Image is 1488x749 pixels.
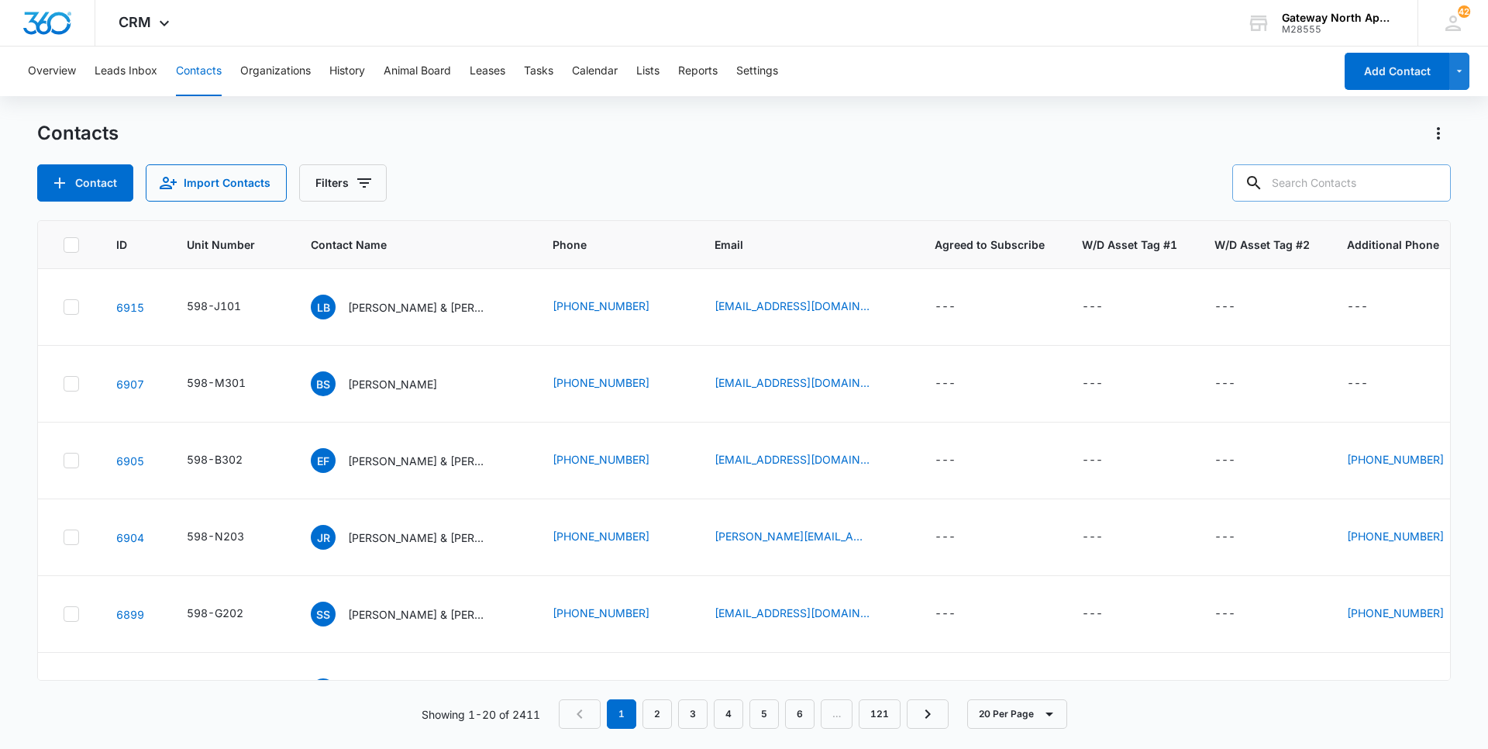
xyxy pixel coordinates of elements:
[1214,298,1235,316] div: ---
[553,298,677,316] div: Phone - (303) 842-9753 - Select to Edit Field
[935,298,983,316] div: Agreed to Subscribe - - Select to Edit Field
[1347,236,1472,253] span: Additional Phone
[1214,605,1263,623] div: W/D Asset Tag #2 - - Select to Edit Field
[311,602,515,626] div: Contact Name - Stephen Skare & Yong Hamilton - Select to Edit Field
[553,236,655,253] span: Phone
[37,164,133,202] button: Add Contact
[311,295,336,319] span: LB
[642,699,672,729] a: Page 2
[348,530,487,546] p: [PERSON_NAME] & [PERSON_NAME]
[1082,528,1131,547] div: W/D Asset Tag #1 - - Select to Edit Field
[678,699,708,729] a: Page 3
[311,371,465,396] div: Contact Name - Brian Sanchez - Select to Edit Field
[116,531,144,544] a: Navigate to contact details page for Joel Robles III & Maria Martinez
[1347,605,1472,623] div: Additional Phone - (307) 331-4262 - Select to Edit Field
[176,47,222,96] button: Contacts
[1082,451,1103,470] div: ---
[146,164,287,202] button: Import Contacts
[715,605,870,621] a: [EMAIL_ADDRESS][DOMAIN_NAME]
[187,528,272,547] div: Unit Number - 598-N203 - Select to Edit Field
[470,47,505,96] button: Leases
[1347,298,1368,316] div: ---
[311,371,336,396] span: BS
[1232,164,1451,202] input: Search Contacts
[187,605,243,621] div: 598-G202
[715,298,897,316] div: Email - lonibaker659@gmail.com - Select to Edit Field
[187,374,274,393] div: Unit Number - 598-M301 - Select to Edit Field
[636,47,660,96] button: Lists
[935,528,956,547] div: ---
[859,699,901,729] a: Page 121
[553,605,677,623] div: Phone - (307) 343-0547 - Select to Edit Field
[553,451,649,468] a: [PHONE_NUMBER]
[187,451,243,468] div: 598-B302
[935,298,956,316] div: ---
[715,236,875,253] span: Email
[311,678,336,703] span: (L
[1458,5,1470,18] span: 42
[311,295,515,319] div: Contact Name - Loni Baker & John Baker - Select to Edit Field
[1214,528,1263,547] div: W/D Asset Tag #2 - - Select to Edit Field
[714,699,743,729] a: Page 4
[422,706,540,723] p: Showing 1-20 of 2411
[187,236,274,253] span: Unit Number
[572,47,618,96] button: Calendar
[1214,298,1263,316] div: W/D Asset Tag #2 - - Select to Edit Field
[553,374,649,391] a: [PHONE_NUMBER]
[1214,528,1235,547] div: ---
[749,699,779,729] a: Page 5
[1347,451,1472,470] div: Additional Phone - (970) 214-8751 - Select to Edit Field
[28,47,76,96] button: Overview
[935,605,956,623] div: ---
[187,374,246,391] div: 598-M301
[715,451,897,470] div: Email - emmafrench716@gmail.com - Select to Edit Field
[311,525,336,550] span: JR
[1347,528,1472,547] div: Additional Phone - (970) 612-6079 - Select to Edit Field
[1458,5,1470,18] div: notifications count
[1082,374,1131,393] div: W/D Asset Tag #1 - - Select to Edit Field
[935,605,983,623] div: Agreed to Subscribe - - Select to Edit Field
[524,47,553,96] button: Tasks
[715,528,870,544] a: [PERSON_NAME][EMAIL_ADDRESS][DOMAIN_NAME]
[116,301,144,314] a: Navigate to contact details page for Loni Baker & John Baker
[1214,605,1235,623] div: ---
[1347,374,1368,393] div: ---
[1082,451,1131,470] div: W/D Asset Tag #1 - - Select to Edit Field
[935,451,956,470] div: ---
[311,236,493,253] span: Contact Name
[553,298,649,314] a: [PHONE_NUMBER]
[1082,298,1131,316] div: W/D Asset Tag #1 - - Select to Edit Field
[311,448,336,473] span: EF
[116,236,127,253] span: ID
[1082,528,1103,547] div: ---
[348,299,487,316] p: [PERSON_NAME] & [PERSON_NAME]
[736,47,778,96] button: Settings
[1347,605,1444,621] a: [PHONE_NUMBER]
[1214,451,1263,470] div: W/D Asset Tag #2 - - Select to Edit Field
[1214,374,1263,393] div: W/D Asset Tag #2 - - Select to Edit Field
[715,451,870,468] a: [EMAIL_ADDRESS][DOMAIN_NAME]
[967,699,1067,729] button: 20 Per Page
[1347,374,1396,393] div: Additional Phone - - Select to Edit Field
[553,528,677,547] div: Phone - (970) 775-3516 - Select to Edit Field
[1347,528,1444,544] a: [PHONE_NUMBER]
[1282,24,1395,35] div: account id
[553,605,649,621] a: [PHONE_NUMBER]
[715,374,897,393] div: Email - briansanc07@hotmail.com - Select to Edit Field
[935,374,956,393] div: ---
[187,605,271,623] div: Unit Number - 598-G202 - Select to Edit Field
[553,374,677,393] div: Phone - (303) 776-0115 - Select to Edit Field
[240,47,311,96] button: Organizations
[348,606,487,623] p: [PERSON_NAME] & [PERSON_NAME]
[187,451,270,470] div: Unit Number - 598-B302 - Select to Edit Field
[299,164,387,202] button: Filters
[553,451,677,470] div: Phone - (970) 821-5725 - Select to Edit Field
[935,374,983,393] div: Agreed to Subscribe - - Select to Edit Field
[935,528,983,547] div: Agreed to Subscribe - - Select to Edit Field
[1082,298,1103,316] div: ---
[116,608,144,621] a: Navigate to contact details page for Stephen Skare & Yong Hamilton
[311,678,515,703] div: Contact Name - (F) Lilia Castaneda & Gonzalo Santos & Tania C. Santos - Select to Edit Field
[1214,236,1310,253] span: W/D Asset Tag #2
[715,528,897,547] div: Email - maria.stephh3@gmail.com - Select to Edit Field
[329,47,365,96] button: History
